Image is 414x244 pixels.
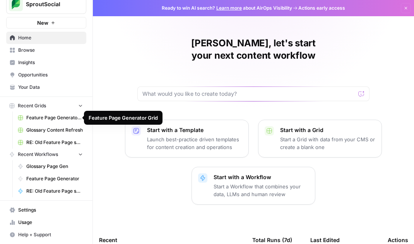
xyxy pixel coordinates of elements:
a: Browse [6,44,86,56]
span: Feature Page Generator [26,175,83,182]
span: Glossary Page Gen [26,163,83,170]
a: RE: Old Feature Page scrape and markdown [14,185,86,197]
a: Your Data [6,81,86,93]
a: RE: Old Feature Page scrape and markdown Grid [14,136,86,149]
span: Help + Support [18,231,83,238]
button: Start with a TemplateLaunch best-practice driven templates for content creation and operations [125,120,249,158]
p: Launch best-practice driven templates for content creation and operations [147,136,242,151]
span: Usage [18,219,83,226]
button: Start with a GridStart a Grid with data from your CMS or create a blank one [258,120,382,158]
span: New [37,19,48,27]
a: Usage [6,216,86,229]
span: Recent Grids [18,102,46,109]
span: Actions early access [298,5,345,12]
button: Recent Workflows [6,149,86,160]
a: Insights [6,56,86,69]
a: Feature Page Generator [14,173,86,185]
span: Browse [18,47,83,54]
span: Your Data [18,84,83,91]
span: Settings [18,207,83,213]
input: What would you like to create today? [142,90,355,98]
p: Start a Workflow that combines your data, LLMs and human review [214,183,309,198]
span: RE: Old Feature Page scrape and markdown Grid [26,139,83,146]
a: Home [6,32,86,44]
a: Glossary Content Refresh [14,124,86,136]
span: SproutSocial [26,0,73,8]
span: Feature Page Generator Grid [26,114,83,121]
a: Feature Page Generator Grid [14,112,86,124]
span: Home [18,34,83,41]
span: Ready to win AI search? about AirOps Visibility [162,5,292,12]
p: Start with a Workflow [214,173,309,181]
span: Recent Workflows [18,151,58,158]
span: Glossary Content Refresh [26,127,83,134]
button: Help + Support [6,229,86,241]
button: Start with a WorkflowStart a Workflow that combines your data, LLMs and human review [192,167,315,205]
h1: [PERSON_NAME], let's start your next content workflow [137,37,370,62]
a: Learn more [216,5,242,11]
p: Start with a Grid [280,126,375,134]
a: Glossary Page Gen [14,160,86,173]
div: Feature Page Generator Grid [89,114,158,122]
p: Start with a Template [147,126,242,134]
a: Settings [6,204,86,216]
a: Opportunities [6,69,86,81]
button: New [6,17,86,29]
span: RE: Old Feature Page scrape and markdown [26,188,83,195]
p: Start a Grid with data from your CMS or create a blank one [280,136,375,151]
span: Opportunities [18,71,83,78]
span: Insights [18,59,83,66]
button: Recent Grids [6,100,86,112]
